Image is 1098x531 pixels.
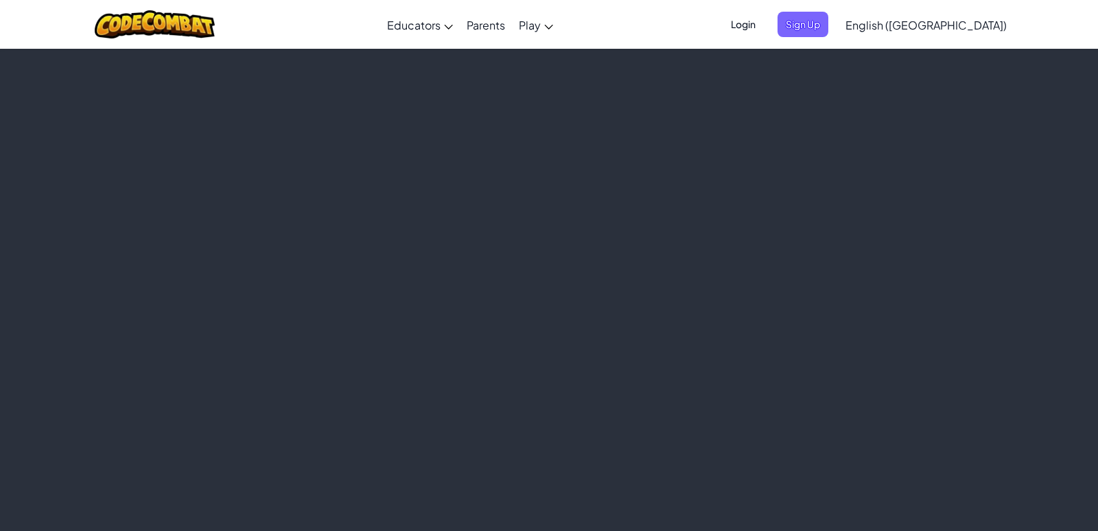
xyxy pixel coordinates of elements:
img: CodeCombat logo [95,10,215,38]
span: Educators [387,18,441,32]
a: Educators [380,6,460,43]
span: English ([GEOGRAPHIC_DATA]) [845,18,1007,32]
a: Play [512,6,560,43]
a: Parents [460,6,512,43]
span: Play [519,18,541,32]
button: Login [723,12,764,37]
a: English ([GEOGRAPHIC_DATA]) [839,6,1014,43]
button: Sign Up [778,12,828,37]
